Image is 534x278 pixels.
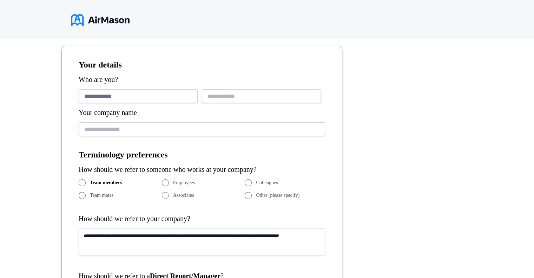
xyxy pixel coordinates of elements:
[256,180,278,186] span: Colleagues
[79,76,325,84] div: Who are you?
[173,180,195,186] span: Employees
[90,180,122,186] span: Team members
[90,193,113,198] span: Team mates
[79,150,325,160] h1: Terminology preferences
[79,60,325,70] h1: Your details
[256,193,299,198] span: Other (please specify)
[79,215,325,223] div: How should we refer to your company?
[173,193,194,198] span: Associates
[71,11,130,29] img: logo
[79,109,325,117] div: Your company name
[79,166,325,174] div: How should we refer to someone who works at your company?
